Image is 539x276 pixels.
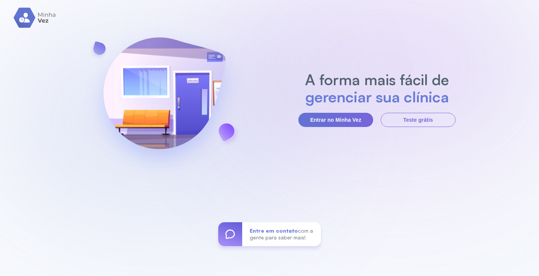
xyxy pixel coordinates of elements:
[83,18,245,180] img: banner-login.svg
[250,227,298,234] span: Entre em contato
[13,7,57,28] img: logo.svg
[301,71,453,88] h2: A forma mais fácil de
[381,113,456,127] button: Teste grátis
[298,113,373,127] button: Entrar no Minha Vez
[242,222,321,246] div: com a gente para saber mais!
[301,88,453,105] h2: gerenciar sua clínica
[218,222,321,246] a: Entre em contatocom a gente para saber mais!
